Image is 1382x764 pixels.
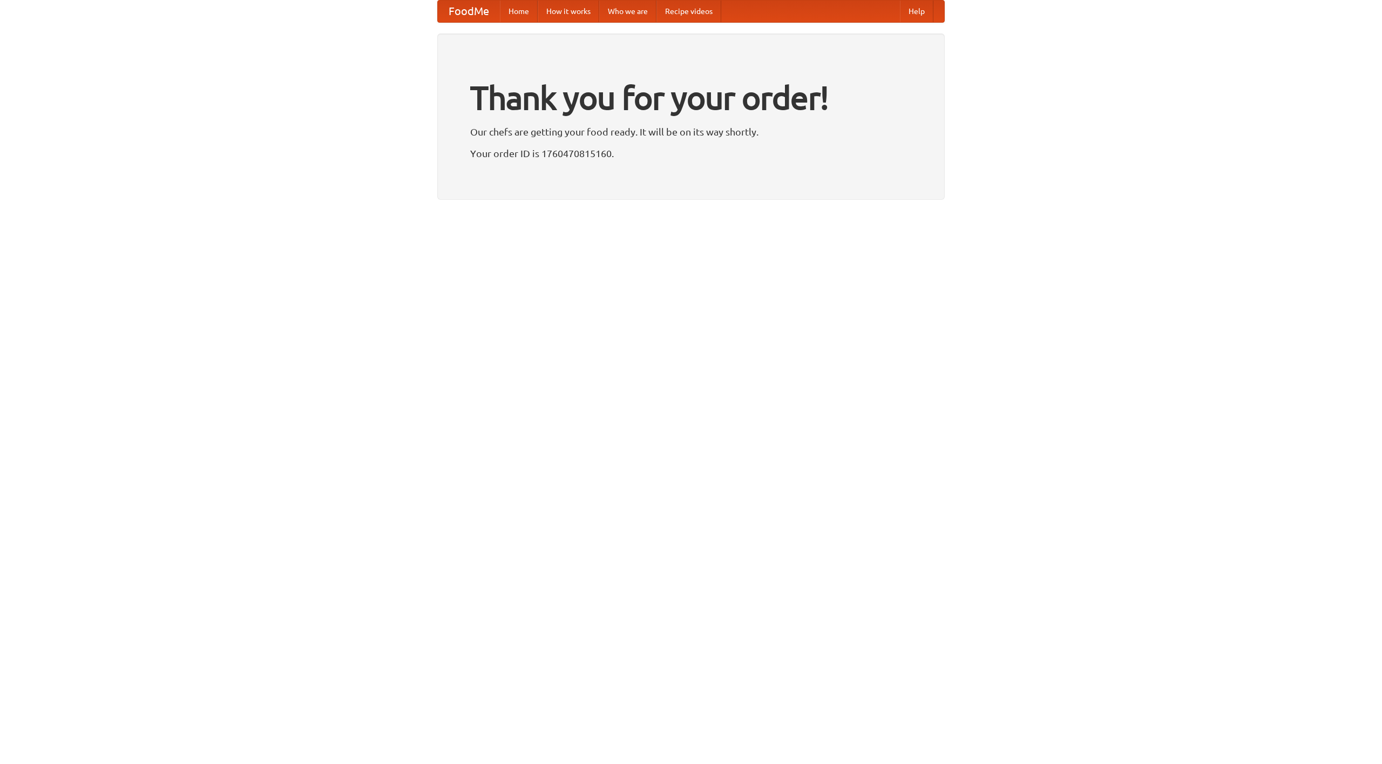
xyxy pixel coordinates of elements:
p: Our chefs are getting your food ready. It will be on its way shortly. [470,124,912,140]
a: FoodMe [438,1,500,22]
a: Recipe videos [656,1,721,22]
a: Home [500,1,538,22]
a: How it works [538,1,599,22]
a: Help [900,1,933,22]
a: Who we are [599,1,656,22]
h1: Thank you for your order! [470,72,912,124]
p: Your order ID is 1760470815160. [470,145,912,161]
